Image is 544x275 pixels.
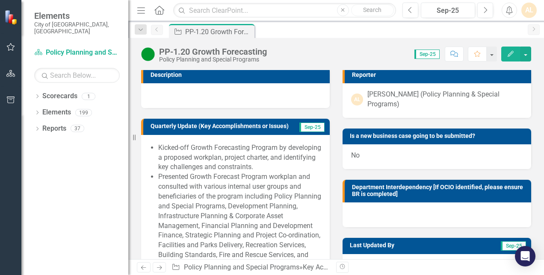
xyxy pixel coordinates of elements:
button: AL [521,3,537,18]
img: ClearPoint Strategy [4,10,19,25]
span: Sep-25 [414,50,440,59]
div: Open Intercom Messenger [515,246,535,266]
button: Search [351,4,394,16]
span: Search [363,6,381,13]
div: PP-1.20 Growth Forecasting [185,26,252,37]
span: Sep-25 [501,241,526,251]
a: Policy Planning and Special Programs [34,48,120,58]
span: Elements [34,11,120,21]
div: » » [171,263,330,272]
div: Policy Planning and Special Programs [159,56,267,63]
button: Sep-25 [421,3,475,18]
li: Kicked-off Growth Forecasting Program by developing a proposed workplan, project charter, and ide... [158,143,321,173]
h3: Reporter [352,72,527,78]
h3: Department Interdependency [If OCIO identified, please ensure BR is completed] [352,184,527,197]
h3: Quarterly Update (Key Accomplishments or Issues) [151,123,298,129]
input: Search Below... [34,68,120,83]
h3: Is a new business case going to be submitted? [350,133,527,139]
a: Policy Planning and Special Programs [184,263,299,271]
div: Sep-25 [424,6,472,16]
div: 1 [82,93,95,100]
div: 37 [71,125,84,132]
input: Search ClearPoint... [173,3,396,18]
div: [PERSON_NAME] (Policy Planning & Special Programs) [367,90,523,109]
a: Reports [42,124,66,134]
img: Proceeding as Anticipated [141,47,155,61]
span: Sep-25 [299,123,325,132]
h3: Description [151,72,325,78]
a: Scorecards [42,91,77,101]
h3: Last Updated By [350,242,461,249]
small: City of [GEOGRAPHIC_DATA], [GEOGRAPHIC_DATA] [34,21,120,35]
a: Key Activities [303,263,343,271]
div: AL [351,94,363,105]
span: No [351,151,360,159]
div: PP-1.20 Growth Forecasting [159,47,267,56]
div: 199 [75,109,92,116]
a: Elements [42,108,71,117]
